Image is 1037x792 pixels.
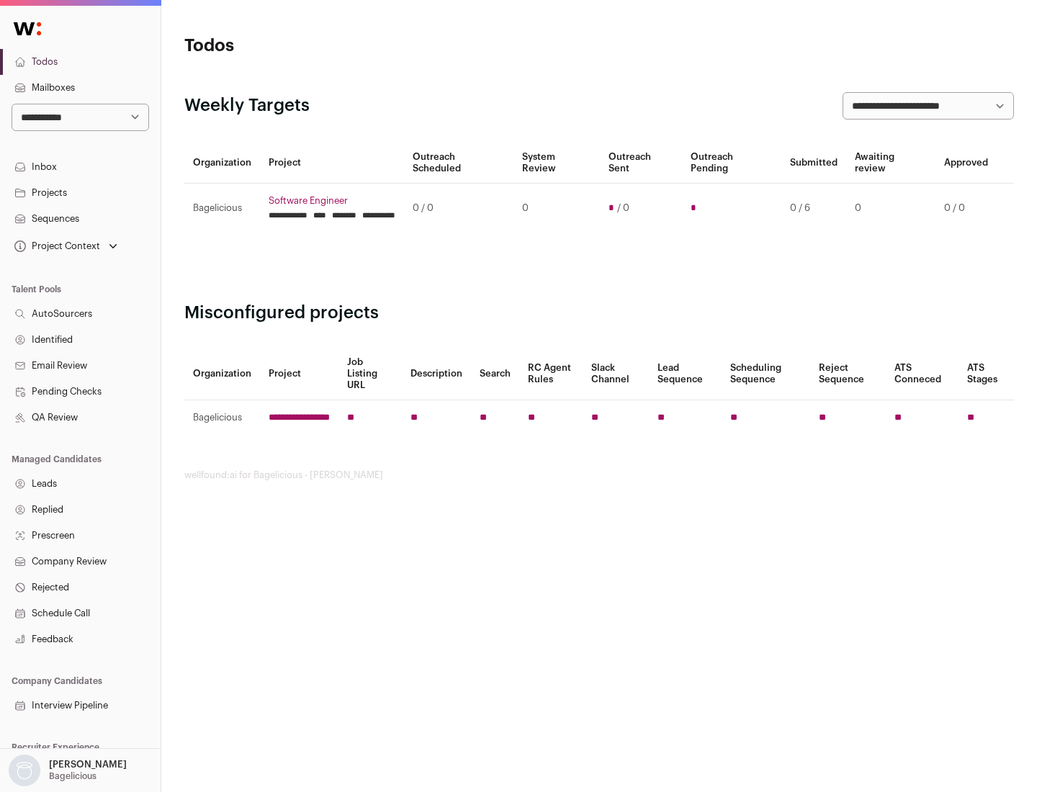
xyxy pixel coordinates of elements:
[583,348,649,400] th: Slack Channel
[6,755,130,786] button: Open dropdown
[810,348,886,400] th: Reject Sequence
[471,348,519,400] th: Search
[12,236,120,256] button: Open dropdown
[9,755,40,786] img: nopic.png
[260,143,404,184] th: Project
[886,348,958,400] th: ATS Conneced
[781,143,846,184] th: Submitted
[184,469,1014,481] footer: wellfound:ai for Bagelicious - [PERSON_NAME]
[404,184,513,233] td: 0 / 0
[12,240,100,252] div: Project Context
[959,348,1014,400] th: ATS Stages
[184,302,1014,325] h2: Misconfigured projects
[6,14,49,43] img: Wellfound
[649,348,722,400] th: Lead Sequence
[513,143,599,184] th: System Review
[184,94,310,117] h2: Weekly Targets
[184,143,260,184] th: Organization
[402,348,471,400] th: Description
[846,184,935,233] td: 0
[184,400,260,436] td: Bagelicious
[49,759,127,770] p: [PERSON_NAME]
[269,195,395,207] a: Software Engineer
[781,184,846,233] td: 0 / 6
[49,770,96,782] p: Bagelicious
[513,184,599,233] td: 0
[600,143,683,184] th: Outreach Sent
[260,348,338,400] th: Project
[935,143,997,184] th: Approved
[184,348,260,400] th: Organization
[617,202,629,214] span: / 0
[682,143,781,184] th: Outreach Pending
[184,35,461,58] h1: Todos
[404,143,513,184] th: Outreach Scheduled
[935,184,997,233] td: 0 / 0
[846,143,935,184] th: Awaiting review
[722,348,810,400] th: Scheduling Sequence
[519,348,582,400] th: RC Agent Rules
[338,348,402,400] th: Job Listing URL
[184,184,260,233] td: Bagelicious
